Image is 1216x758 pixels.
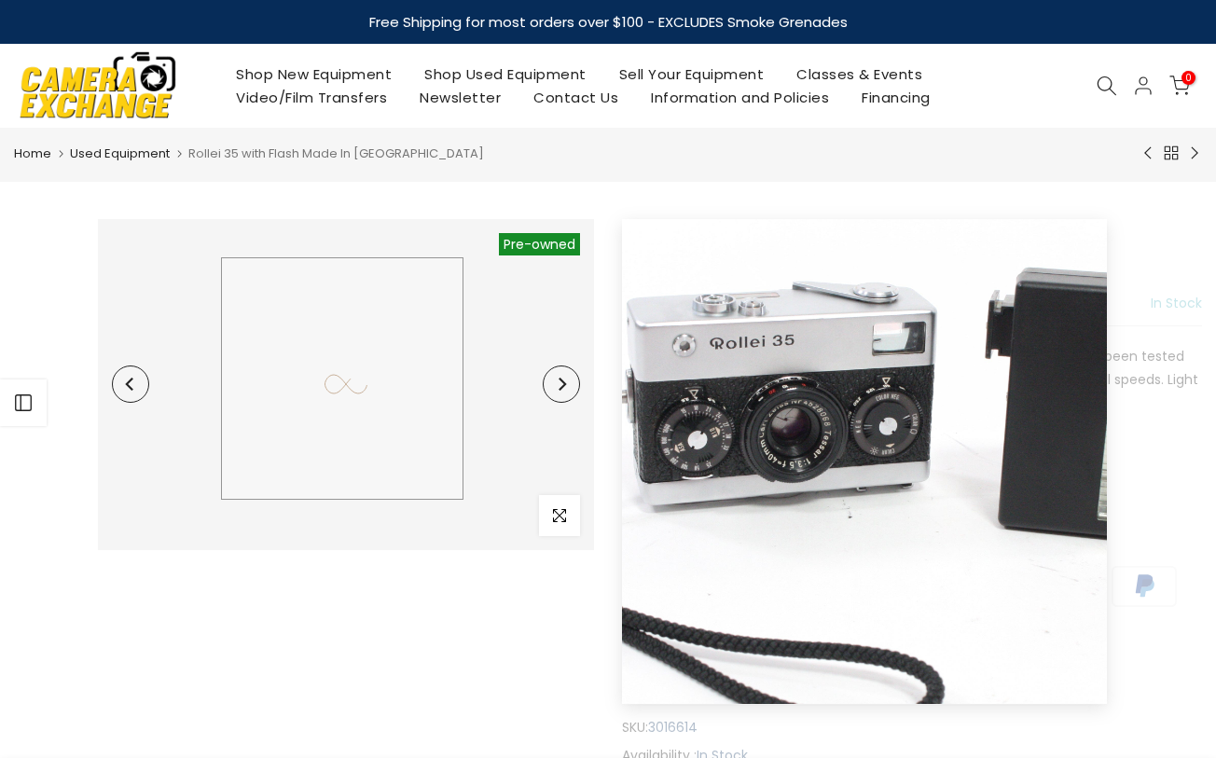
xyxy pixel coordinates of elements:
span: 0 [1181,71,1195,85]
div: SKU: [622,716,1202,739]
strong: Free Shipping for most orders over $100 - EXCLUDES Smoke Grenades [369,12,848,32]
a: Used Equipment [70,145,170,163]
span: In Stock [1151,294,1202,312]
a: Shop Used Equipment [408,62,603,86]
a: Sell Your Equipment [602,62,781,86]
span: Rollei 35 with Flash Made In [GEOGRAPHIC_DATA] [188,145,484,162]
a: Financing [846,86,947,109]
a: Video/Film Transfers [220,86,404,109]
img: amazon payments [692,563,762,609]
a: Shop New Equipment [220,62,408,86]
span: Add to cart [791,446,882,459]
img: american express [761,563,831,609]
a: More payment options [622,521,952,544]
p: This is a Rollei 35 with Flash Made In [GEOGRAPHIC_DATA]This camera has been tested and is in gre... [622,345,1202,416]
button: Previous [112,365,149,403]
a: Ask a Question [622,675,725,694]
a: Newsletter [404,86,518,109]
a: Home [14,145,51,163]
div: $199.99 [622,292,709,316]
a: 0 [1169,76,1190,96]
img: apple pay [831,563,901,609]
span: 3016614 [648,716,698,739]
img: discover [901,563,971,609]
img: master [1040,563,1110,609]
img: shopify pay [622,609,692,655]
a: Contact Us [518,86,635,109]
a: Information and Policies [635,86,846,109]
img: synchrony [622,563,692,609]
img: visa [692,609,762,655]
button: Add to cart [743,434,905,471]
a: Classes & Events [781,62,939,86]
button: Next [543,365,580,403]
h1: Rollei 35 with Flash Made In [GEOGRAPHIC_DATA] [622,219,1202,273]
img: google pay [970,563,1040,609]
button: Read more [664,394,736,411]
img: paypal [1110,563,1180,609]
